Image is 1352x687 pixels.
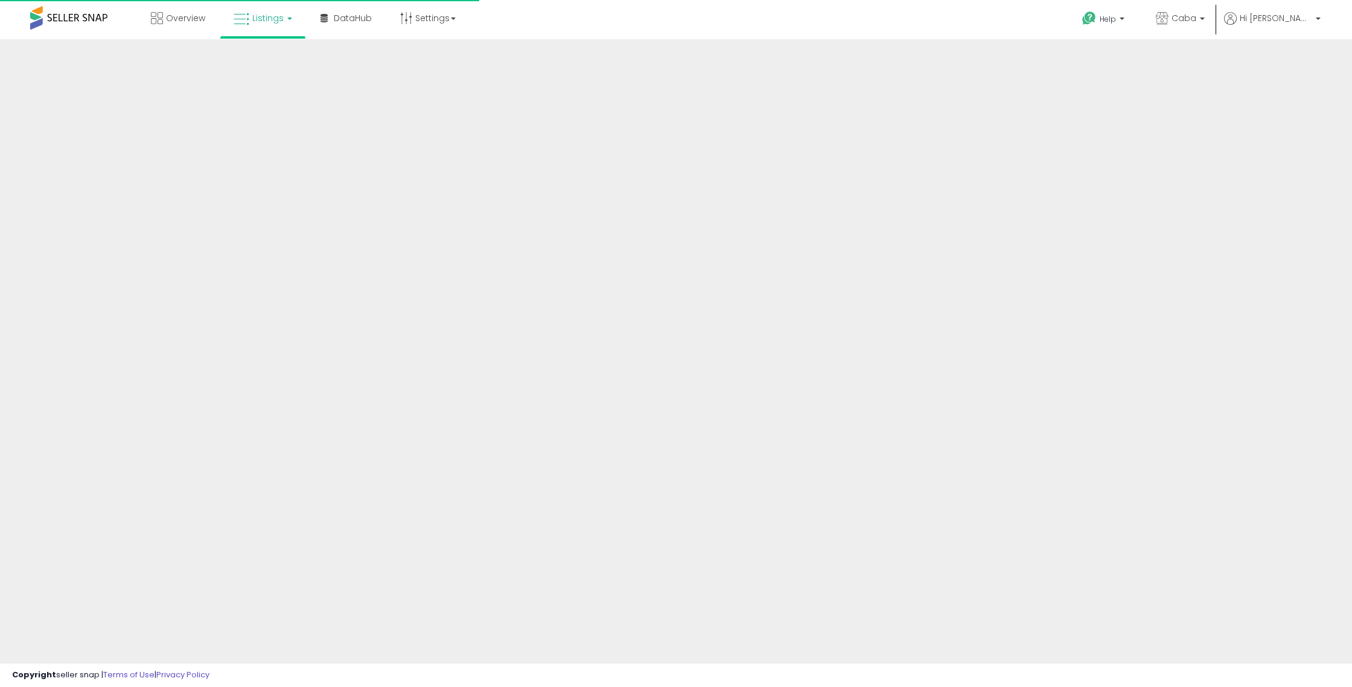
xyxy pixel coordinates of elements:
span: Help [1100,14,1116,24]
a: Hi [PERSON_NAME] [1224,12,1321,39]
span: Hi [PERSON_NAME] [1240,12,1312,24]
span: Overview [166,12,205,24]
i: Get Help [1082,11,1097,26]
a: Help [1073,2,1137,39]
span: Caba [1172,12,1196,24]
span: Listings [252,12,284,24]
span: DataHub [334,12,372,24]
